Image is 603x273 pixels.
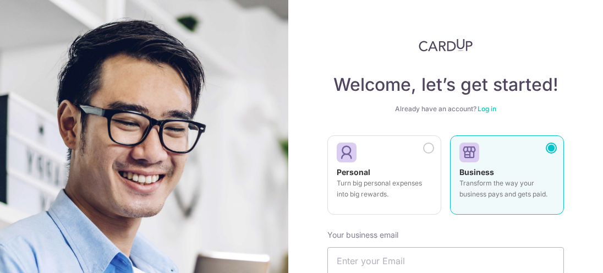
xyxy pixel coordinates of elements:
h4: Welcome, let’s get started! [327,74,564,96]
p: Turn big personal expenses into big rewards. [337,178,432,200]
strong: Business [459,167,494,177]
div: Already have an account? [327,105,564,113]
p: Transform the way your business pays and gets paid. [459,178,555,200]
img: CardUp Logo [419,39,473,52]
label: Your business email [327,230,398,241]
strong: Personal [337,167,370,177]
a: Business Transform the way your business pays and gets paid. [450,135,564,221]
a: Log in [478,105,496,113]
a: Personal Turn big personal expenses into big rewards. [327,135,441,221]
